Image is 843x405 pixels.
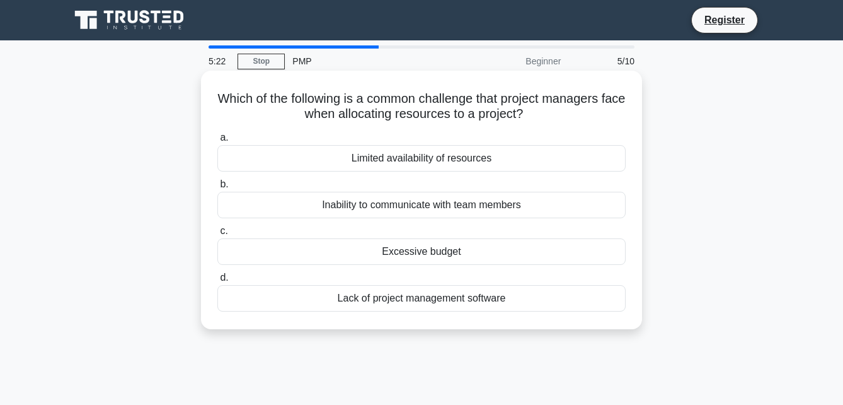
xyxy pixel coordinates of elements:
span: a. [220,132,228,143]
div: Excessive budget [217,238,626,265]
div: PMP [285,49,458,74]
div: Inability to communicate with team members [217,192,626,218]
a: Stop [238,54,285,69]
div: Lack of project management software [217,285,626,312]
h5: Which of the following is a common challenge that project managers face when allocating resources... [216,91,627,122]
div: 5/10 [568,49,642,74]
span: d. [220,272,228,283]
div: Beginner [458,49,568,74]
span: c. [220,225,227,236]
div: Limited availability of resources [217,145,626,172]
a: Register [697,12,752,28]
span: b. [220,179,228,189]
div: 5:22 [201,49,238,74]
